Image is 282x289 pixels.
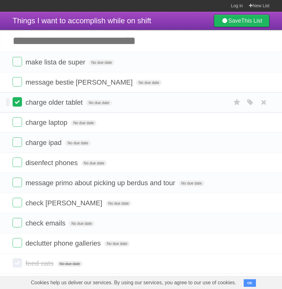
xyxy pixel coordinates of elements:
span: No due date [81,160,107,166]
label: Done [13,137,22,147]
span: charge ipad [25,139,63,147]
span: Things I want to accomplish while on shift [13,16,151,25]
span: message primo about picking up berdus and tour [25,179,177,187]
label: Done [13,77,22,86]
span: No due date [57,261,83,267]
span: message bestie [PERSON_NAME] [25,78,134,86]
label: Done [13,198,22,207]
span: check [PERSON_NAME] [25,199,104,207]
span: check emails [25,219,67,227]
label: Done [13,238,22,247]
span: No due date [71,120,96,126]
span: feed cats [25,259,55,267]
label: Done [13,97,22,107]
span: No due date [106,201,131,206]
span: No due date [89,60,114,65]
button: OK [244,279,256,287]
span: declutter phone galleries [25,239,102,247]
a: SaveThis List [214,14,269,27]
span: charge older tablet [25,98,84,106]
span: No due date [86,100,111,106]
label: Done [13,117,22,127]
span: Cookies help us deliver our services. By using our services, you agree to our use of cookies. [24,276,242,289]
span: No due date [69,221,94,226]
span: No due date [65,140,90,146]
b: This List [241,18,262,24]
span: No due date [104,241,130,247]
span: No due date [179,181,204,186]
span: make lista de super [25,58,87,66]
label: Done [13,158,22,167]
label: Done [13,57,22,66]
span: charge laptop [25,119,69,126]
label: Done [13,178,22,187]
label: Star task [231,97,243,108]
span: disenfect phones [25,159,79,167]
label: Done [13,218,22,227]
span: No due date [136,80,161,86]
label: Done [13,258,22,268]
